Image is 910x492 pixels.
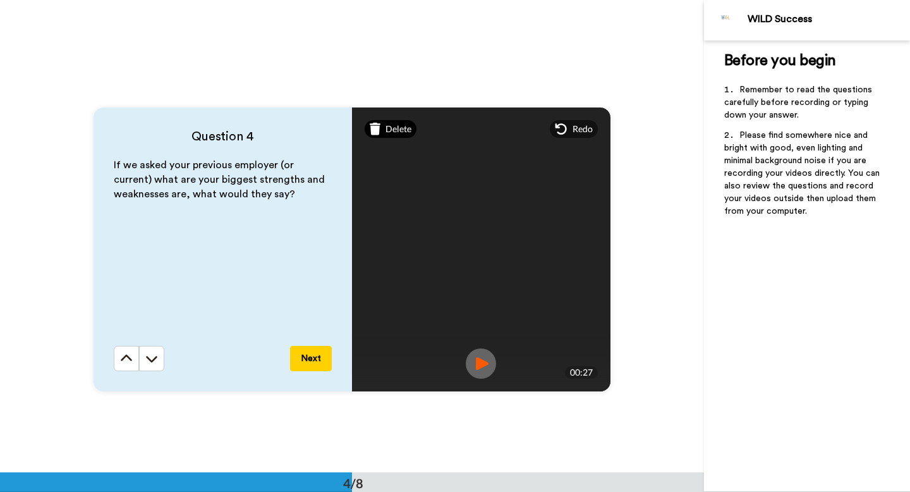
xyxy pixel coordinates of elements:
[365,120,417,138] div: Delete
[290,346,332,371] button: Next
[724,131,882,216] span: Please find somewhere nice and bright with good, even lighting and minimal background noise if yo...
[711,5,741,35] img: Profile Image
[565,366,598,379] div: 00:27
[724,53,836,68] span: Before you begin
[573,123,593,135] span: Redo
[466,348,496,379] img: ic_record_play.svg
[114,160,327,199] span: If we asked your previous employer (or current) what are your biggest strengths and weaknesses ar...
[748,13,909,25] div: WILD Success
[323,474,384,492] div: 4/8
[385,123,411,135] span: Delete
[114,128,332,145] h4: Question 4
[550,120,598,138] div: Redo
[724,85,875,120] span: Remember to read the questions carefully before recording or typing down your answer.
